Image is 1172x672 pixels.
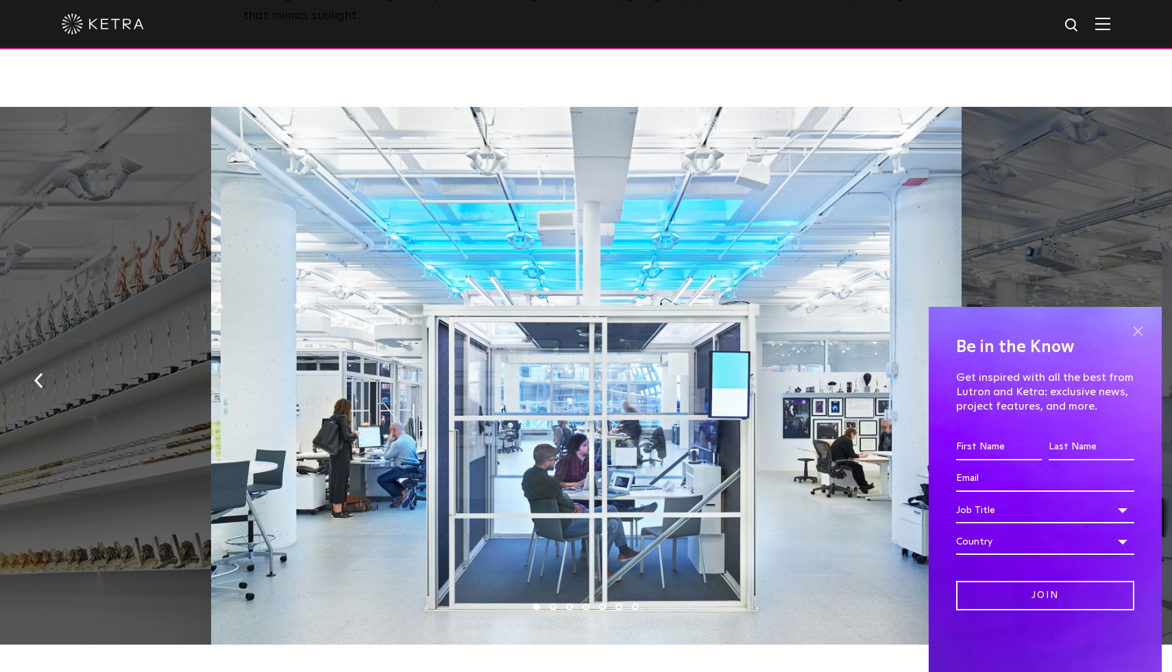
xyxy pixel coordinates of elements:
[956,497,1134,523] div: Job Title
[1049,434,1134,460] input: Last Name
[956,371,1134,413] p: Get inspired with all the best from Lutron and Ketra: exclusive news, project features, and more.
[956,334,1134,360] h4: Be in the Know
[956,434,1042,460] input: First Name
[956,581,1134,610] input: Join
[1095,17,1110,30] img: Hamburger%20Nav.svg
[62,14,144,34] img: ketra-logo-2019-white
[956,466,1134,492] input: Email
[956,529,1134,555] div: Country
[34,373,43,388] img: arrow-left-black.svg
[1064,17,1081,34] img: search icon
